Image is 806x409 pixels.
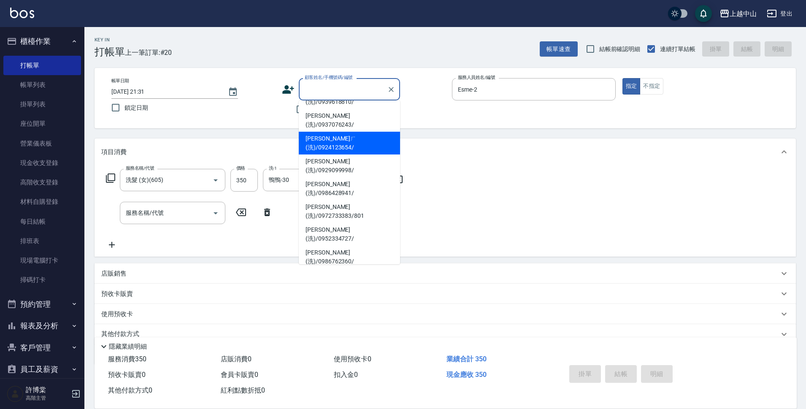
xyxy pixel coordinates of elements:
[101,269,127,278] p: 店販銷售
[660,45,695,54] span: 連續打單結帳
[299,177,400,200] li: [PERSON_NAME](洗)/0986428941/
[3,337,81,359] button: 客戶管理
[108,371,146,379] span: 預收卡販賣 0
[305,74,353,81] label: 顧客姓名/手機號碼/編號
[101,290,133,298] p: 預收卡販賣
[3,75,81,95] a: 帳單列表
[95,263,796,284] div: 店販銷售
[95,37,125,43] h2: Key In
[458,74,495,81] label: 服務人員姓名/編號
[26,394,69,402] p: 高階主管
[3,192,81,211] a: 材料自購登錄
[3,173,81,192] a: 高階收支登錄
[101,330,143,339] p: 其他付款方式
[599,45,641,54] span: 結帳前確認明細
[101,148,127,157] p: 項目消費
[3,270,81,290] a: 掃碼打卡
[299,132,400,154] li: [PERSON_NAME]ㄏ(洗)/0924123654/
[716,5,760,22] button: 上越中山
[111,78,129,84] label: 帳單日期
[299,154,400,177] li: [PERSON_NAME](洗)/0929099998/
[299,109,400,132] li: [PERSON_NAME](洗)/0937076243/
[111,85,219,99] input: YYYY/MM/DD hh:mm
[730,8,757,19] div: 上越中山
[3,212,81,231] a: 每日結帳
[126,165,154,171] label: 服務名稱/代號
[3,231,81,251] a: 排班表
[3,114,81,133] a: 座位開單
[236,165,245,171] label: 價格
[26,386,69,394] h5: 許博棠
[209,173,222,187] button: Open
[3,95,81,114] a: 掛單列表
[95,138,796,165] div: 項目消費
[221,386,265,394] span: 紅利點數折抵 0
[763,6,796,22] button: 登出
[3,251,81,270] a: 現場電腦打卡
[95,304,796,324] div: 使用預收卡
[540,41,578,57] button: 帳單速查
[385,84,397,95] button: Clear
[3,293,81,315] button: 預約管理
[221,355,252,363] span: 店販消費 0
[3,358,81,380] button: 員工及薪資
[269,165,277,171] label: 洗-1
[108,386,152,394] span: 其他付款方式 0
[299,200,400,223] li: [PERSON_NAME](洗)/0972733383/801
[3,315,81,337] button: 報表及分析
[209,206,222,220] button: Open
[3,153,81,173] a: 現金收支登錄
[95,284,796,304] div: 預收卡販賣
[3,56,81,75] a: 打帳單
[221,371,258,379] span: 會員卡販賣 0
[7,385,24,402] img: Person
[299,246,400,268] li: [PERSON_NAME](洗)/0986762360/
[108,355,146,363] span: 服務消費 350
[695,5,712,22] button: save
[3,134,81,153] a: 營業儀表板
[223,82,243,102] button: Choose date, selected date is 2025-09-08
[622,78,641,95] button: 指定
[334,355,371,363] span: 使用預收卡 0
[10,8,34,18] img: Logo
[125,47,172,58] span: 上一筆訂單:#20
[446,355,487,363] span: 業績合計 350
[334,371,358,379] span: 扣入金 0
[95,46,125,58] h3: 打帳單
[3,30,81,52] button: 櫃檯作業
[640,78,663,95] button: 不指定
[109,342,147,351] p: 隱藏業績明細
[95,324,796,344] div: 其他付款方式
[124,103,148,112] span: 鎖定日期
[299,223,400,246] li: [PERSON_NAME](洗)/0952334727/
[446,371,487,379] span: 現金應收 350
[101,310,133,319] p: 使用預收卡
